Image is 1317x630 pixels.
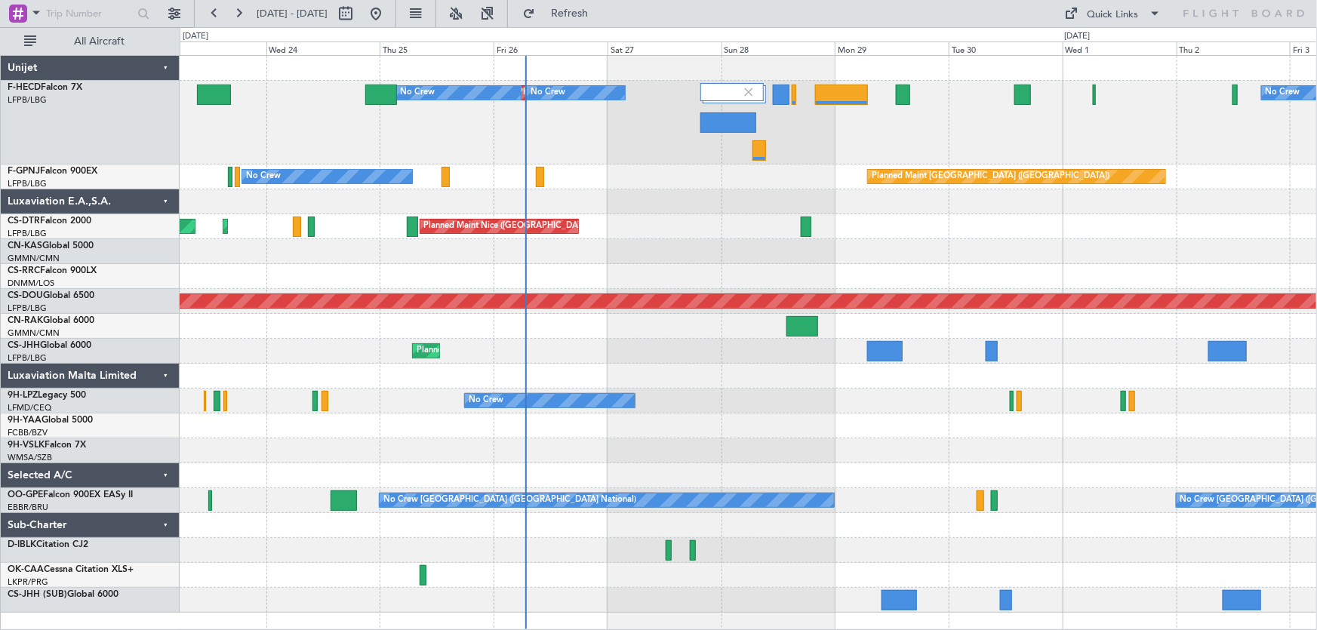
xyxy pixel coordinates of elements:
div: Sun 28 [722,41,835,55]
div: No Crew [GEOGRAPHIC_DATA] ([GEOGRAPHIC_DATA] National) [383,489,636,512]
div: Mon 29 [835,41,949,55]
span: CS-DTR [8,217,40,226]
button: Refresh [515,2,606,26]
a: FCBB/BZV [8,427,48,438]
span: CS-JHH [8,341,40,350]
div: Planned Maint [GEOGRAPHIC_DATA] ([GEOGRAPHIC_DATA]) [417,340,654,362]
img: gray-close.svg [742,85,755,99]
span: D-IBLK [8,540,36,549]
span: F-HECD [8,83,41,92]
div: Planned Maint [GEOGRAPHIC_DATA] ([GEOGRAPHIC_DATA]) [872,165,1109,188]
div: Fri 26 [494,41,608,55]
a: CS-JHH (SUB)Global 6000 [8,590,118,599]
a: CS-RRCFalcon 900LX [8,266,97,275]
a: OK-CAACessna Citation XLS+ [8,565,134,574]
div: Thu 25 [380,41,494,55]
a: LFPB/LBG [8,352,47,364]
a: 9H-YAAGlobal 5000 [8,416,93,425]
span: CN-KAS [8,241,42,250]
div: Sat 27 [608,41,722,55]
div: Tue 23 [152,41,266,55]
span: 9H-LPZ [8,391,38,400]
a: F-HECDFalcon 7X [8,83,82,92]
button: Quick Links [1057,2,1169,26]
a: LFPB/LBG [8,178,47,189]
span: F-GPNJ [8,167,40,176]
span: All Aircraft [39,36,159,47]
span: OK-CAA [8,565,44,574]
a: CN-RAKGlobal 6000 [8,316,94,325]
span: 9H-VSLK [8,441,45,450]
span: [DATE] - [DATE] [257,7,328,20]
a: LFPB/LBG [8,303,47,314]
a: F-GPNJFalcon 900EX [8,167,97,176]
a: DNMM/LOS [8,278,54,289]
div: No Crew [531,81,565,104]
span: Refresh [538,8,602,19]
a: CN-KASGlobal 5000 [8,241,94,250]
div: No Crew [1266,81,1300,104]
a: LKPR/PRG [8,576,48,588]
div: [DATE] [1065,30,1091,43]
a: GMMN/CMN [8,327,60,339]
a: CS-JHHGlobal 6000 [8,341,91,350]
a: 9H-VSLKFalcon 7X [8,441,86,450]
div: No Crew [400,81,435,104]
div: [DATE] [183,30,208,43]
button: All Aircraft [17,29,164,54]
a: GMMN/CMN [8,253,60,264]
div: No Crew [469,389,503,412]
span: CS-JHH (SUB) [8,590,67,599]
a: 9H-LPZLegacy 500 [8,391,86,400]
a: CS-DOUGlobal 6500 [8,291,94,300]
a: EBBR/BRU [8,502,48,513]
div: Wed 24 [266,41,380,55]
span: OO-GPE [8,490,43,499]
a: LFPB/LBG [8,228,47,239]
input: Trip Number [46,2,133,25]
div: Thu 2 [1177,41,1291,55]
a: WMSA/SZB [8,452,52,463]
span: 9H-YAA [8,416,42,425]
a: CS-DTRFalcon 2000 [8,217,91,226]
span: CS-RRC [8,266,40,275]
span: CN-RAK [8,316,43,325]
a: D-IBLKCitation CJ2 [8,540,88,549]
div: No Crew [246,165,281,188]
span: CS-DOU [8,291,43,300]
div: Planned Maint Nice ([GEOGRAPHIC_DATA]) [424,215,592,238]
a: LFMD/CEQ [8,402,51,413]
div: Tue 30 [949,41,1063,55]
div: Wed 1 [1063,41,1177,55]
a: LFPB/LBG [8,94,47,106]
div: Quick Links [1088,8,1139,23]
a: OO-GPEFalcon 900EX EASy II [8,490,133,499]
